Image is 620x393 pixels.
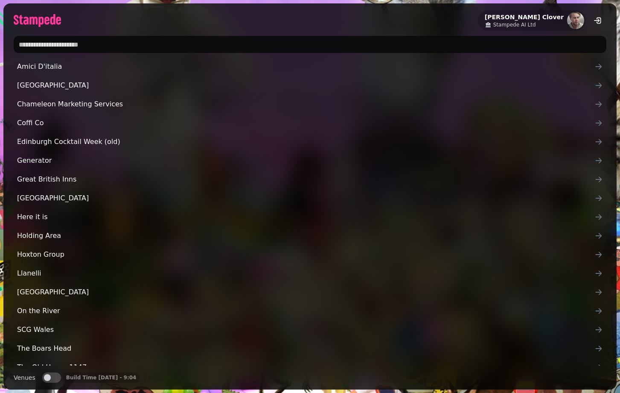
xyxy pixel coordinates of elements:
span: Edinburgh Cocktail Week (old) [17,137,594,147]
span: Great British Inns [17,174,594,185]
a: Great British Inns [14,171,606,188]
a: The Boars Head [14,340,606,357]
p: Build Time [DATE] - 9:04 [66,374,137,381]
span: The Boars Head [17,343,594,354]
span: Llanelli [17,268,594,279]
a: [GEOGRAPHIC_DATA] [14,190,606,207]
span: Chameleon Marketing Services [17,99,594,109]
a: Holding Area [14,227,606,244]
a: Amici D'italia [14,58,606,75]
span: [GEOGRAPHIC_DATA] [17,193,594,203]
h2: [PERSON_NAME] Clover [485,13,564,21]
span: Coffi Co [17,118,594,128]
a: The Old House 1147 [14,359,606,376]
a: [GEOGRAPHIC_DATA] [14,284,606,301]
img: logo [14,14,61,27]
a: Generator [14,152,606,169]
span: [GEOGRAPHIC_DATA] [17,287,594,297]
span: Hoxton Group [17,249,594,260]
img: aHR0cHM6Ly93d3cuZ3JhdmF0YXIuY29tL2F2YXRhci9kZDBkNmU2NGQ3OWViYmU4ODcxMWM5ZTk3ZWI5MmRiND9zPTE1MCZkP... [567,12,584,29]
span: Amici D'italia [17,62,594,72]
span: The Old House 1147 [17,362,594,372]
a: Chameleon Marketing Services [14,96,606,113]
a: Stampede AI Ltd [485,21,564,28]
span: On the River [17,306,594,316]
a: Coffi Co [14,114,606,132]
label: Venues [14,372,35,383]
a: Edinburgh Cocktail Week (old) [14,133,606,150]
span: [GEOGRAPHIC_DATA] [17,80,594,91]
span: Here it is [17,212,594,222]
a: Here it is [14,208,606,226]
button: logout [589,12,606,29]
span: Holding Area [17,231,594,241]
a: Hoxton Group [14,246,606,263]
span: SCG Wales [17,325,594,335]
span: Generator [17,155,594,166]
span: Stampede AI Ltd [493,21,536,28]
a: On the River [14,302,606,320]
a: Llanelli [14,265,606,282]
a: [GEOGRAPHIC_DATA] [14,77,606,94]
a: SCG Wales [14,321,606,338]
